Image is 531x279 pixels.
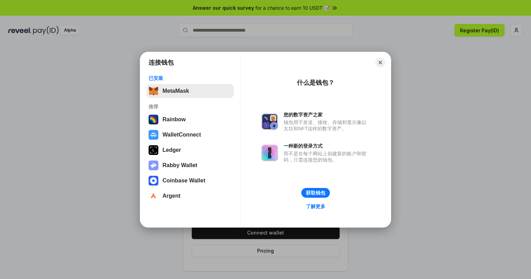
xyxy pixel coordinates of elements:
button: Rabby Wallet [146,158,234,172]
img: svg+xml,%3Csvg%20xmlns%3D%22http%3A%2F%2Fwww.w3.org%2F2000%2Fsvg%22%20fill%3D%22none%22%20viewBox... [261,145,278,161]
img: svg+xml,%3Csvg%20xmlns%3D%22http%3A%2F%2Fwww.w3.org%2F2000%2Fsvg%22%20fill%3D%22none%22%20viewBox... [149,161,158,170]
div: 了解更多 [306,203,325,210]
img: svg+xml,%3Csvg%20width%3D%2228%22%20height%3D%2228%22%20viewBox%3D%220%200%2028%2028%22%20fill%3D... [149,130,158,140]
button: Coinbase Wallet [146,174,234,188]
img: svg+xml,%3Csvg%20width%3D%2228%22%20height%3D%2228%22%20viewBox%3D%220%200%2028%2028%22%20fill%3D... [149,176,158,186]
div: Rainbow [163,116,186,123]
button: WalletConnect [146,128,234,142]
div: Argent [163,193,181,199]
div: 一种新的登录方式 [284,143,370,149]
div: 钱包用于发送、接收、存储和显示像以太坊和NFT这样的数字资产。 [284,119,370,132]
div: 而不是在每个网站上创建新的账户和密码，只需连接您的钱包。 [284,150,370,163]
div: 已安装 [149,75,232,81]
button: MetaMask [146,84,234,98]
div: WalletConnect [163,132,201,138]
img: svg+xml,%3Csvg%20width%3D%22120%22%20height%3D%22120%22%20viewBox%3D%220%200%20120%20120%22%20fil... [149,115,158,124]
div: 您的数字资产之家 [284,112,370,118]
button: Rainbow [146,113,234,126]
button: Close [375,58,385,67]
div: Rabby Wallet [163,162,197,169]
img: svg+xml,%3Csvg%20width%3D%2228%22%20height%3D%2228%22%20viewBox%3D%220%200%2028%2028%22%20fill%3D... [149,191,158,201]
img: svg+xml,%3Csvg%20xmlns%3D%22http%3A%2F%2Fwww.w3.org%2F2000%2Fsvg%22%20width%3D%2228%22%20height%3... [149,145,158,155]
div: MetaMask [163,88,189,94]
div: 什么是钱包？ [297,79,334,87]
button: 获取钱包 [301,188,330,198]
img: svg+xml,%3Csvg%20xmlns%3D%22http%3A%2F%2Fwww.w3.org%2F2000%2Fsvg%22%20fill%3D%22none%22%20viewBox... [261,113,278,130]
button: Ledger [146,143,234,157]
div: 推荐 [149,104,232,110]
div: 获取钱包 [306,190,325,196]
div: Coinbase Wallet [163,178,205,184]
button: Argent [146,189,234,203]
div: Ledger [163,147,181,153]
img: svg+xml,%3Csvg%20fill%3D%22none%22%20height%3D%2233%22%20viewBox%3D%220%200%2035%2033%22%20width%... [149,86,158,96]
a: 了解更多 [302,202,330,211]
h1: 连接钱包 [149,58,174,67]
